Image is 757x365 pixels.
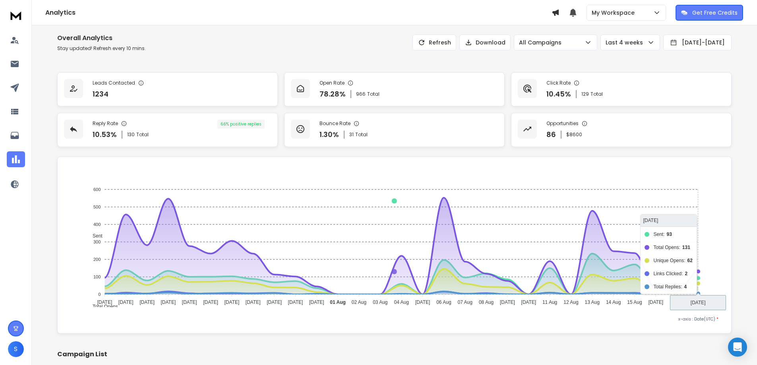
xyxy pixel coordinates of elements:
tspan: 0 [98,292,101,297]
tspan: [DATE] [224,299,239,305]
span: 31 [349,131,354,138]
tspan: [DATE] [139,299,155,305]
tspan: 04 Aug [394,299,409,305]
span: 129 [581,91,589,97]
tspan: [DATE] [309,299,324,305]
tspan: 500 [93,205,101,209]
tspan: [DATE] [246,299,261,305]
tspan: 08 Aug [479,299,494,305]
p: Last 4 weeks [606,39,646,46]
span: Total [590,91,603,97]
p: Opportunities [546,120,579,127]
tspan: 17 Aug [670,299,684,305]
button: Download [459,35,511,50]
tspan: 400 [93,222,101,227]
tspan: 07 Aug [458,299,472,305]
tspan: 14 Aug [606,299,621,305]
p: Stay updated! Refresh every 10 mins. [57,45,146,52]
p: Download [476,39,505,46]
p: All Campaigns [519,39,565,46]
p: Bounce Rate [319,120,350,127]
p: My Workspace [592,9,638,17]
tspan: [DATE] [649,299,664,305]
tspan: [DATE] [161,299,176,305]
span: Total [367,91,379,97]
h1: Overall Analytics [57,33,146,43]
tspan: 600 [93,187,101,192]
tspan: 300 [93,239,101,244]
tspan: [DATE] [182,299,197,305]
p: $ 8600 [566,131,582,138]
span: Total [355,131,368,138]
tspan: 200 [93,257,101,262]
tspan: 13 Aug [585,299,600,305]
p: Leads Contacted [93,80,135,86]
tspan: 11 Aug [542,299,557,305]
span: Sent [87,233,103,239]
p: 86 [546,129,556,140]
img: logo [8,8,24,23]
p: Reply Rate [93,120,118,127]
button: Refresh [412,35,456,50]
p: x-axis : Date(UTC) [70,316,718,322]
tspan: 06 Aug [436,299,451,305]
tspan: [DATE] [500,299,515,305]
a: Reply Rate10.53%130Total66% positive replies [57,113,278,147]
span: 966 [356,91,366,97]
tspan: [DATE] [521,299,536,305]
span: 130 [127,131,135,138]
tspan: 03 Aug [373,299,387,305]
p: 78.28 % [319,89,346,100]
h2: Campaign List [57,350,732,359]
a: Open Rate78.28%966Total [284,72,505,106]
p: 10.45 % [546,89,571,100]
button: [DATE]-[DATE] [663,35,732,50]
button: S [8,341,24,357]
tspan: [DATE] [415,299,430,305]
a: Leads Contacted1234 [57,72,278,106]
a: Opportunities86$8600 [511,113,732,147]
span: Total [136,131,149,138]
a: Bounce Rate1.30%31Total [284,113,505,147]
p: 1.30 % [319,129,339,140]
p: Open Rate [319,80,345,86]
p: 1234 [93,89,108,100]
tspan: 15 Aug [627,299,642,305]
p: Click Rate [546,80,571,86]
button: Get Free Credits [676,5,743,21]
div: Open Intercom Messenger [728,338,747,357]
tspan: 12 Aug [563,299,578,305]
a: Click Rate10.45%129Total [511,72,732,106]
tspan: [DATE] [288,299,303,305]
tspan: [DATE] [118,299,134,305]
p: Get Free Credits [692,9,738,17]
tspan: [DATE] [267,299,282,305]
tspan: [DATE] [203,299,218,305]
h1: Analytics [45,8,552,17]
div: 66 % positive replies [217,120,265,129]
p: Refresh [429,39,451,46]
tspan: [DATE] [97,299,112,305]
p: 10.53 % [93,129,117,140]
tspan: 100 [93,274,101,279]
tspan: 02 Aug [352,299,366,305]
span: Total Opens [87,304,118,309]
tspan: 01 Aug [330,299,346,305]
